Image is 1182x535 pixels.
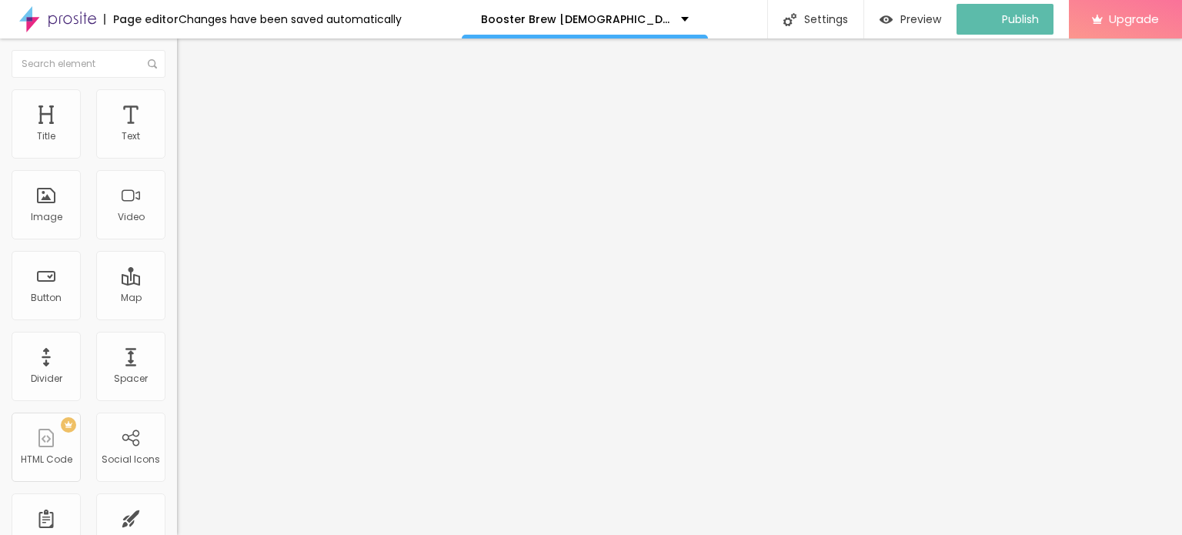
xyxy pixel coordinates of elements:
div: Spacer [114,373,148,384]
iframe: Editor [177,38,1182,535]
img: Icone [148,59,157,69]
button: Publish [957,4,1053,35]
div: Changes have been saved automatically [179,14,402,25]
div: Button [31,293,62,303]
img: Icone [783,13,796,26]
div: Text [122,131,140,142]
div: Map [121,293,142,303]
img: view-1.svg [880,13,893,26]
div: Divider [31,373,62,384]
div: Page editor [104,14,179,25]
div: Social Icons [102,454,160,465]
div: Title [37,131,55,142]
div: HTML Code [21,454,72,465]
span: Publish [1002,13,1039,25]
p: Booster Brew [DEMOGRAPHIC_DATA][MEDICAL_DATA]: We Tested It for 90 Days - the Real Science Behind [481,14,669,25]
input: Search element [12,50,165,78]
div: Video [118,212,145,222]
span: Upgrade [1109,12,1159,25]
button: Preview [864,4,957,35]
div: Image [31,212,62,222]
span: Preview [900,13,941,25]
